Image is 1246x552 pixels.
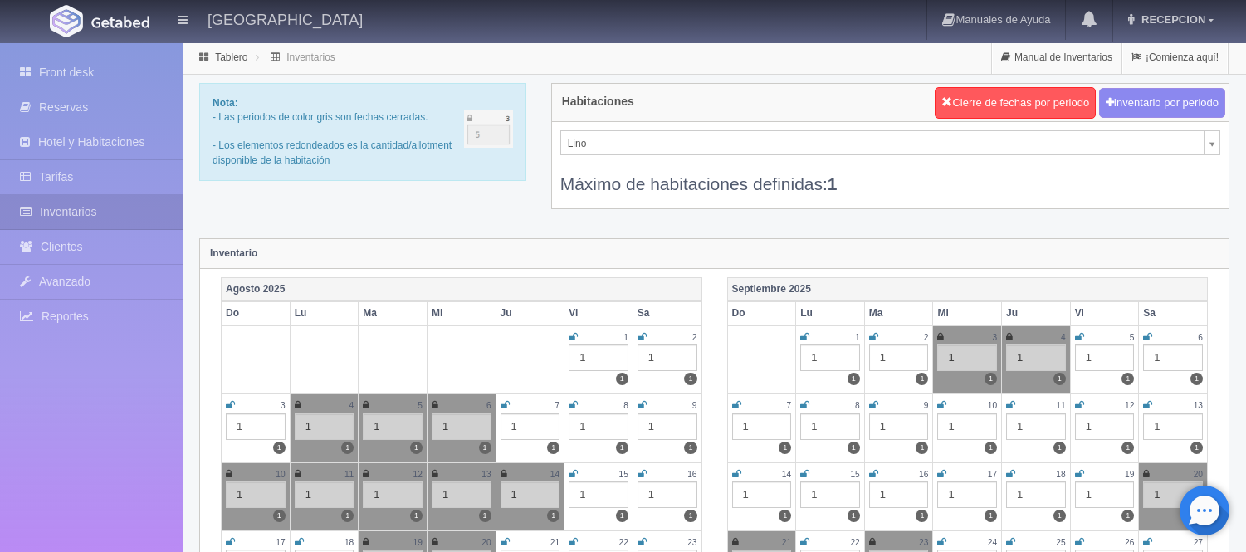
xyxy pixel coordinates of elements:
div: 1 [295,413,354,440]
label: 1 [779,442,791,454]
label: 1 [1121,373,1134,385]
small: 13 [481,470,491,479]
small: 9 [924,401,929,410]
a: ¡Comienza aquí! [1122,42,1228,74]
small: 6 [1198,333,1203,342]
label: 1 [985,373,997,385]
label: 1 [848,510,860,522]
small: 22 [619,538,628,547]
small: 25 [1056,538,1065,547]
small: 3 [281,401,286,410]
div: 1 [1075,413,1135,440]
div: 1 [638,481,697,508]
label: 1 [547,510,559,522]
div: 1 [363,413,423,440]
small: 19 [413,538,423,547]
label: 1 [1190,373,1203,385]
th: Ma [864,301,933,325]
small: 27 [1194,538,1203,547]
th: Ju [1002,301,1071,325]
label: 1 [479,510,491,522]
label: 1 [684,442,696,454]
b: 1 [828,174,838,193]
small: 9 [692,401,697,410]
label: 1 [985,442,997,454]
div: 1 [1006,344,1066,371]
th: Mi [427,301,496,325]
small: 17 [988,470,997,479]
small: 15 [619,470,628,479]
img: Getabed [91,16,149,28]
small: 4 [349,401,354,410]
label: 1 [273,442,286,454]
label: 1 [985,510,997,522]
div: - Las periodos de color gris son fechas cerradas. - Los elementos redondeados es la cantidad/allo... [199,83,526,181]
label: 1 [916,510,928,522]
h4: [GEOGRAPHIC_DATA] [208,8,363,29]
label: 1 [616,510,628,522]
label: 1 [916,373,928,385]
div: 1 [869,481,929,508]
small: 10 [988,401,997,410]
label: 1 [779,510,791,522]
span: RECEPCION [1137,13,1205,26]
label: 1 [848,442,860,454]
th: Mi [933,301,1002,325]
th: Do [727,301,796,325]
th: Lu [290,301,359,325]
small: 4 [1061,333,1066,342]
label: 1 [616,373,628,385]
a: Lino [560,130,1220,155]
small: 18 [344,538,354,547]
div: 1 [937,413,997,440]
div: 1 [569,413,628,440]
small: 12 [1125,401,1134,410]
small: 15 [850,470,859,479]
label: 1 [341,510,354,522]
img: cutoff.png [464,110,513,148]
div: 1 [869,344,929,371]
small: 24 [988,538,997,547]
th: Lu [796,301,865,325]
div: Máximo de habitaciones definidas: [560,155,1220,196]
div: 1 [1006,481,1066,508]
label: 1 [410,442,423,454]
small: 1 [855,333,860,342]
a: Inventarios [286,51,335,63]
th: Do [222,301,291,325]
small: 5 [1130,333,1135,342]
small: 14 [550,470,559,479]
small: 1 [623,333,628,342]
div: 1 [732,413,792,440]
th: Septiembre 2025 [727,277,1208,301]
label: 1 [616,442,628,454]
small: 21 [550,538,559,547]
div: 1 [1075,481,1135,508]
label: 1 [1121,442,1134,454]
label: 1 [479,442,491,454]
small: 6 [486,401,491,410]
label: 1 [1053,442,1066,454]
small: 18 [1056,470,1065,479]
span: Lino [568,131,1198,156]
div: 1 [226,413,286,440]
small: 8 [623,401,628,410]
small: 19 [1125,470,1134,479]
small: 26 [1125,538,1134,547]
small: 23 [687,538,696,547]
div: 1 [937,344,997,371]
small: 13 [1194,401,1203,410]
small: 17 [276,538,285,547]
small: 22 [850,538,859,547]
small: 11 [344,470,354,479]
div: 1 [501,413,560,440]
div: 1 [432,413,491,440]
small: 14 [782,470,791,479]
small: 8 [855,401,860,410]
div: 1 [1006,413,1066,440]
small: 20 [481,538,491,547]
th: Ju [496,301,564,325]
small: 23 [919,538,928,547]
div: 1 [1075,344,1135,371]
small: 2 [692,333,697,342]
